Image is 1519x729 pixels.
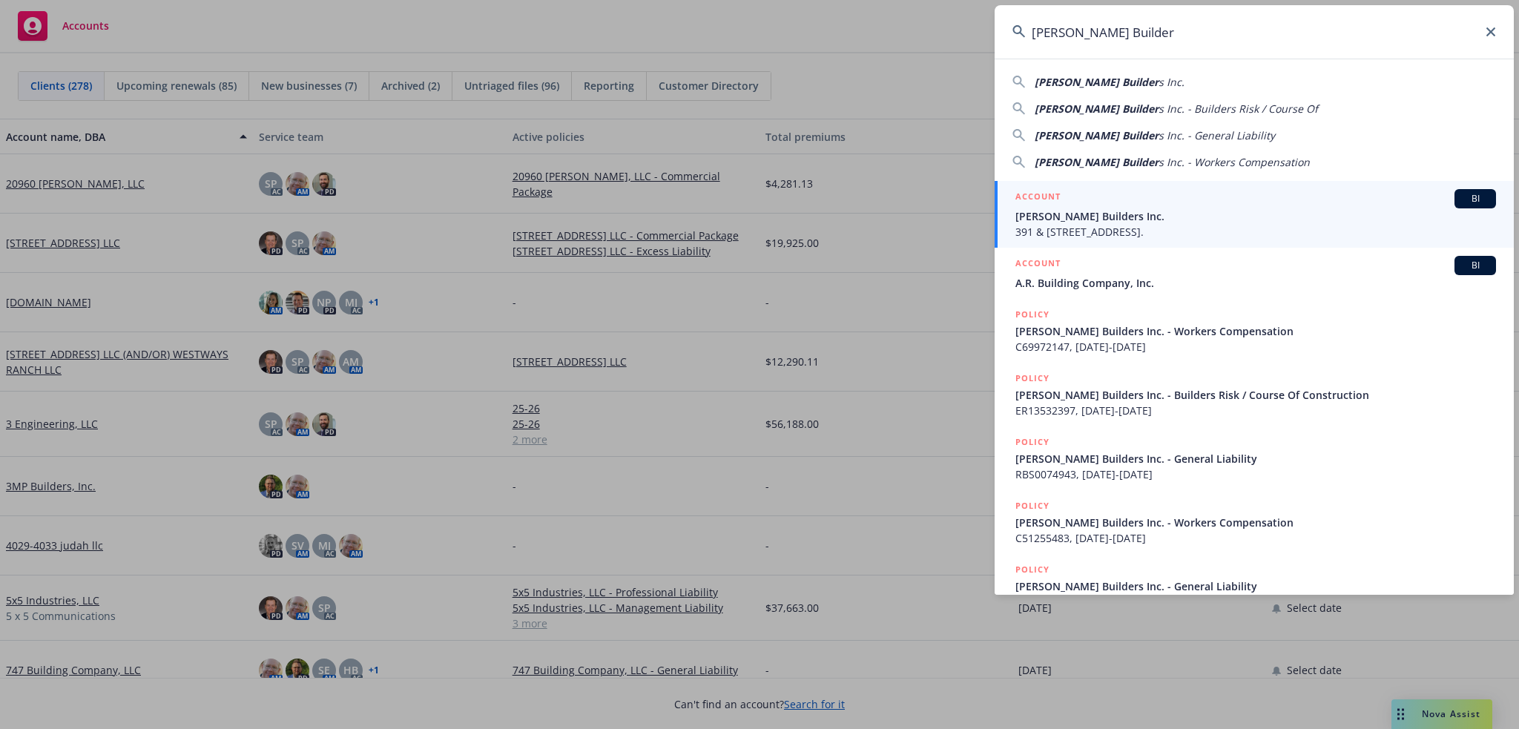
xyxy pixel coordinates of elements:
h5: POLICY [1015,498,1050,513]
span: [PERSON_NAME] Builder [1035,102,1159,116]
span: [PERSON_NAME] Builders Inc. - General Liability [1015,578,1496,594]
a: POLICY[PERSON_NAME] Builders Inc. - General LiabilityRBS0074943, [DATE]-[DATE] [995,426,1514,490]
span: s Inc. [1159,75,1184,89]
a: ACCOUNTBIA.R. Building Company, Inc. [995,248,1514,299]
span: A.R. Building Company, Inc. [1015,275,1496,291]
span: 391 & [STREET_ADDRESS]. [1015,224,1496,240]
h5: POLICY [1015,562,1050,577]
span: [PERSON_NAME] Builders Inc. - General Liability [1015,451,1496,466]
span: BI [1460,192,1490,205]
span: BI [1460,259,1490,272]
span: [PERSON_NAME] Builders Inc. - Workers Compensation [1015,323,1496,339]
span: s Inc. - Workers Compensation [1159,155,1310,169]
span: [PERSON_NAME] Builders Inc. [1015,208,1496,224]
input: Search... [995,5,1514,59]
a: POLICY[PERSON_NAME] Builders Inc. - Builders Risk / Course Of ConstructionER13532397, [DATE]-[DATE] [995,363,1514,426]
span: RBS0019632, [DATE]-[DATE] [1015,594,1496,610]
span: [PERSON_NAME] Builder [1035,155,1159,169]
span: C51255483, [DATE]-[DATE] [1015,530,1496,546]
h5: POLICY [1015,435,1050,449]
h5: POLICY [1015,371,1050,386]
a: POLICY[PERSON_NAME] Builders Inc. - General LiabilityRBS0019632, [DATE]-[DATE] [995,554,1514,618]
h5: POLICY [1015,307,1050,322]
span: [PERSON_NAME] Builders Inc. - Workers Compensation [1015,515,1496,530]
h5: ACCOUNT [1015,256,1061,274]
span: [PERSON_NAME] Builders Inc. - Builders Risk / Course Of Construction [1015,387,1496,403]
span: ER13532397, [DATE]-[DATE] [1015,403,1496,418]
a: ACCOUNTBI[PERSON_NAME] Builders Inc.391 & [STREET_ADDRESS]. [995,181,1514,248]
span: s Inc. - General Liability [1159,128,1275,142]
span: RBS0074943, [DATE]-[DATE] [1015,466,1496,482]
a: POLICY[PERSON_NAME] Builders Inc. - Workers CompensationC51255483, [DATE]-[DATE] [995,490,1514,554]
span: [PERSON_NAME] Builder [1035,75,1159,89]
h5: ACCOUNT [1015,189,1061,207]
a: POLICY[PERSON_NAME] Builders Inc. - Workers CompensationC69972147, [DATE]-[DATE] [995,299,1514,363]
span: s Inc. - Builders Risk / Course Of [1159,102,1318,116]
span: C69972147, [DATE]-[DATE] [1015,339,1496,354]
span: [PERSON_NAME] Builder [1035,128,1159,142]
